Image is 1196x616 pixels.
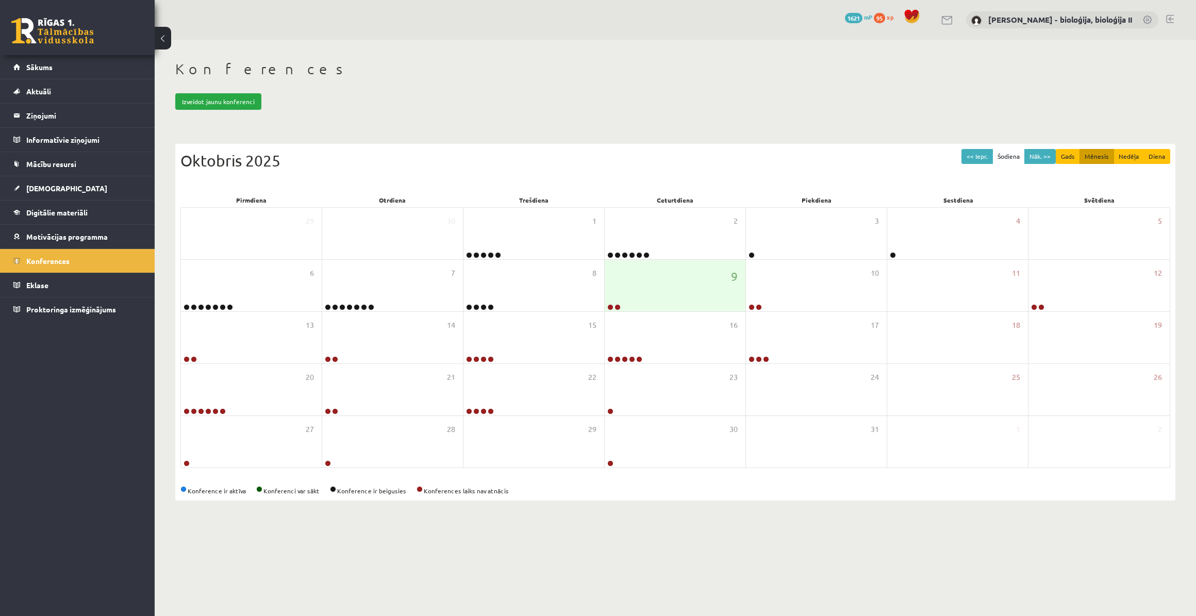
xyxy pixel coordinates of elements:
[1016,215,1020,227] span: 4
[871,424,879,435] span: 31
[588,320,596,331] span: 15
[1056,149,1080,164] button: Gads
[588,424,596,435] span: 29
[175,60,1175,78] h1: Konferences
[306,320,314,331] span: 13
[13,128,142,152] a: Informatīvie ziņojumi
[961,149,993,164] button: << Iepr.
[26,104,142,127] legend: Ziņojumi
[26,305,116,314] span: Proktoringa izmēģinājums
[180,486,1170,495] div: Konference ir aktīva Konferenci var sākt Konference ir beigusies Konferences laiks nav atnācis
[592,268,596,279] span: 8
[1079,149,1114,164] button: Mēnesis
[1029,193,1170,207] div: Svētdiena
[447,320,455,331] span: 14
[306,424,314,435] span: 27
[871,320,879,331] span: 17
[26,256,70,265] span: Konferences
[871,268,879,279] span: 10
[605,193,746,207] div: Ceturtdiena
[13,249,142,273] a: Konferences
[451,268,455,279] span: 7
[746,193,887,207] div: Piekdiena
[175,93,261,110] a: Izveidot jaunu konferenci
[1154,268,1162,279] span: 12
[592,215,596,227] span: 1
[971,15,982,26] img: Elza Saulīte - bioloģija, bioloģija II
[874,13,885,23] span: 95
[875,215,879,227] span: 3
[588,372,596,383] span: 22
[864,13,872,21] span: mP
[729,424,738,435] span: 30
[180,149,1170,172] div: Oktobris 2025
[26,280,48,290] span: Eklase
[26,184,107,193] span: [DEMOGRAPHIC_DATA]
[463,193,605,207] div: Trešdiena
[306,215,314,227] span: 29
[13,201,142,224] a: Digitālie materiāli
[26,159,76,169] span: Mācību resursi
[26,208,88,217] span: Digitālie materiāli
[729,372,738,383] span: 23
[1114,149,1144,164] button: Nedēļa
[1158,215,1162,227] span: 5
[845,13,872,21] a: 1621 mP
[26,128,142,152] legend: Informatīvie ziņojumi
[1154,320,1162,331] span: 19
[729,320,738,331] span: 16
[11,18,94,44] a: Rīgas 1. Tālmācības vidusskola
[447,215,455,227] span: 30
[26,62,53,72] span: Sākums
[13,225,142,248] a: Motivācijas programma
[1143,149,1170,164] button: Diena
[887,193,1028,207] div: Sestdiena
[26,87,51,96] span: Aktuāli
[988,14,1132,25] a: [PERSON_NAME] - bioloģija, bioloģija II
[310,268,314,279] span: 6
[992,149,1025,164] button: Šodiena
[1012,372,1020,383] span: 25
[13,55,142,79] a: Sākums
[734,215,738,227] span: 2
[1012,320,1020,331] span: 18
[13,273,142,297] a: Eklase
[871,372,879,383] span: 24
[1154,372,1162,383] span: 26
[26,232,108,241] span: Motivācijas programma
[731,268,738,285] span: 9
[845,13,862,23] span: 1621
[306,372,314,383] span: 20
[1158,424,1162,435] span: 2
[13,79,142,103] a: Aktuāli
[13,152,142,176] a: Mācību resursi
[13,176,142,200] a: [DEMOGRAPHIC_DATA]
[447,372,455,383] span: 21
[874,13,899,21] a: 95 xp
[1012,268,1020,279] span: 11
[887,13,893,21] span: xp
[13,297,142,321] a: Proktoringa izmēģinājums
[447,424,455,435] span: 28
[1016,424,1020,435] span: 1
[1024,149,1056,164] button: Nāk. >>
[322,193,463,207] div: Otrdiena
[13,104,142,127] a: Ziņojumi
[180,193,322,207] div: Pirmdiena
